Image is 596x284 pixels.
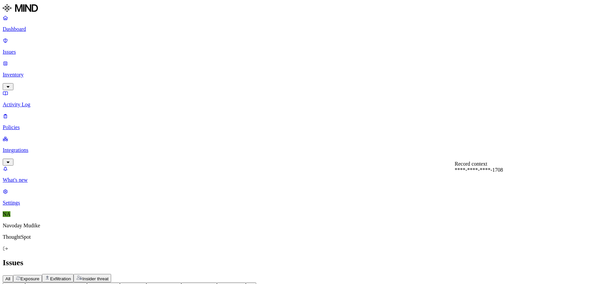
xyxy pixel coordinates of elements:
[50,276,71,281] span: Exfiltration
[3,200,593,206] p: Settings
[3,3,38,13] img: MIND
[3,177,593,183] p: What's new
[3,211,10,217] span: NA
[3,49,593,55] p: Issues
[3,234,593,240] p: ThoughtSpot
[3,258,593,267] h2: Issues
[3,72,593,78] p: Inventory
[3,147,593,153] p: Integrations
[5,276,10,281] span: All
[3,102,593,108] p: Activity Log
[82,276,108,281] span: Insider threat
[3,124,593,130] p: Policies
[455,161,503,167] div: Record context
[20,276,39,281] span: Exposure
[3,26,593,32] p: Dashboard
